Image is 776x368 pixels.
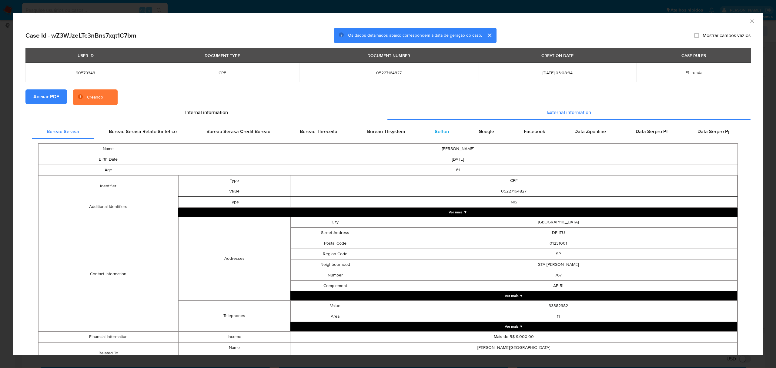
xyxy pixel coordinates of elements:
td: Neighbourhood [291,259,380,270]
td: 767 [380,270,737,280]
span: Bureau Thsystem [367,128,405,135]
span: External information [547,109,591,116]
button: Expand array [290,291,737,300]
span: Data Serpro Pf [636,128,668,135]
td: Telephones [179,300,290,331]
div: USER ID [74,50,97,61]
td: Type [179,175,290,186]
span: Bureau Serasa Credit Bureau [206,128,270,135]
div: Detailed external info [32,124,744,139]
td: Mother [290,353,738,363]
td: Region Code [291,249,380,259]
td: 33382382 [380,300,737,311]
span: Data Ziponline [574,128,606,135]
span: Bureau Threceita [300,128,337,135]
td: Birth Date [38,154,178,165]
button: Anexar PDF [25,89,67,104]
td: SP [380,249,737,259]
button: Expand array [178,208,738,217]
td: CPF [290,175,738,186]
span: Pf_renda [685,69,702,75]
span: CPF [153,70,292,75]
td: [DATE] [178,154,738,165]
div: DOCUMENT TYPE [201,50,244,61]
input: Mostrar campos vazios [694,33,699,38]
td: 05227164827 [290,186,738,196]
td: [PERSON_NAME][GEOGRAPHIC_DATA] [290,342,738,353]
div: Detailed info [25,105,751,120]
td: [PERSON_NAME] [178,143,738,154]
span: 90579343 [33,70,139,75]
span: Facebook [524,128,545,135]
button: Expand array [290,322,737,331]
td: Value [179,186,290,196]
td: AP 51 [380,280,737,291]
span: Softon [435,128,449,135]
h2: Case Id - wZ3WJzeLTc3nBns7xqt1C7bm [25,32,136,39]
td: NIS [290,197,738,207]
span: 05227164827 [306,70,471,75]
span: Google [479,128,494,135]
td: 11 [380,311,737,322]
div: DOCUMENT NUMBER [364,50,414,61]
td: Relationship [179,353,290,363]
div: closure-recommendation-modal [13,13,763,355]
span: Data Serpro Pj [697,128,729,135]
td: Mais de R$ 9.000,00 [290,331,738,342]
td: Name [179,342,290,353]
td: Identifier [38,175,178,197]
span: Mostrar campos vazios [703,32,751,38]
td: Financial Information [38,331,178,342]
td: Contact Information [38,217,178,331]
span: Internal information [185,109,228,116]
td: Addresses [179,217,290,300]
span: Bureau Serasa [47,128,79,135]
button: Fechar a janela [749,18,754,24]
td: DE ITU [380,227,737,238]
td: Value [291,300,380,311]
span: Anexar PDF [33,90,59,103]
td: Related To [38,342,178,364]
td: [GEOGRAPHIC_DATA] [380,217,737,227]
td: Area [291,311,380,322]
td: Name [38,143,178,154]
td: Type [179,197,290,207]
td: Postal Code [291,238,380,249]
span: Os dados detalhados abaixo correspondem à data de geração do caso. [348,32,482,38]
span: [DATE] 03:08:34 [486,70,629,75]
td: City [291,217,380,227]
button: cerrar [482,28,497,42]
td: Street Address [291,227,380,238]
td: STA [PERSON_NAME] [380,259,737,270]
div: CASE RULES [678,50,710,61]
td: 01231001 [380,238,737,249]
td: 61 [178,165,738,175]
td: Complement [291,280,380,291]
td: Number [291,270,380,280]
div: CREATION DATE [538,50,577,61]
td: Additional Identifiers [38,197,178,217]
span: Bureau Serasa Relato Sintetico [109,128,177,135]
td: Income [179,331,290,342]
div: Creando [87,94,103,100]
td: Age [38,165,178,175]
